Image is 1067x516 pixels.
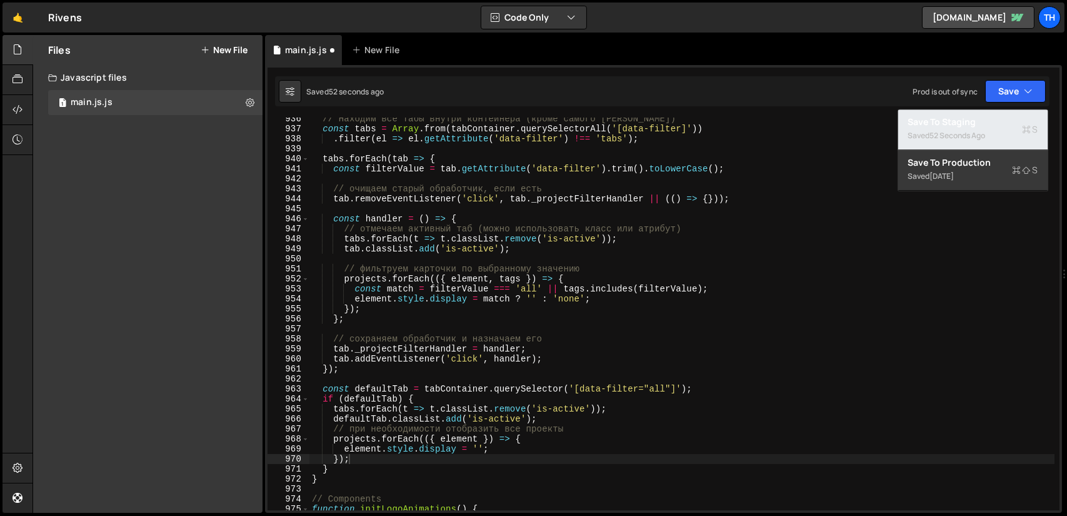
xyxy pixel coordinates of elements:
[930,130,986,141] div: 52 seconds ago
[268,224,309,234] div: 947
[201,45,248,55] button: New File
[306,86,384,97] div: Saved
[1013,164,1038,176] span: S
[481,6,586,29] button: Code Only
[268,454,309,464] div: 970
[268,374,309,384] div: 962
[268,474,309,484] div: 972
[268,424,309,434] div: 967
[1023,123,1038,136] span: S
[268,414,309,424] div: 966
[268,254,309,264] div: 950
[268,264,309,274] div: 951
[268,344,309,354] div: 959
[268,444,309,454] div: 969
[352,44,404,56] div: New File
[268,294,309,304] div: 954
[908,116,1038,128] div: Save to Staging
[898,109,1048,150] button: Save to StagingS Saved52 seconds ago
[268,304,309,314] div: 955
[268,184,309,194] div: 943
[268,204,309,214] div: 945
[268,274,309,284] div: 952
[59,99,66,109] span: 1
[48,10,82,25] div: Rivens
[268,114,309,124] div: 936
[268,144,309,154] div: 939
[268,434,309,444] div: 968
[268,354,309,364] div: 960
[268,234,309,244] div: 948
[33,65,263,90] div: Javascript files
[922,6,1034,29] a: [DOMAIN_NAME]
[268,324,309,334] div: 957
[48,43,71,57] h2: Files
[268,284,309,294] div: 953
[268,394,309,404] div: 964
[268,504,309,514] div: 975
[268,384,309,394] div: 963
[898,150,1048,191] button: Save to ProductionS Saved[DATE]
[268,484,309,494] div: 973
[268,194,309,204] div: 944
[285,44,327,56] div: main.js.js
[268,164,309,174] div: 941
[1038,6,1061,29] a: Th
[268,464,309,474] div: 971
[985,80,1046,103] button: Save
[268,174,309,184] div: 942
[913,86,978,97] div: Prod is out of sync
[268,404,309,414] div: 965
[329,86,384,97] div: 52 seconds ago
[908,169,1038,184] div: Saved
[48,90,263,115] div: 17273/47859.js
[268,494,309,504] div: 974
[268,364,309,374] div: 961
[268,314,309,324] div: 956
[268,154,309,164] div: 940
[71,97,113,108] div: main.js.js
[268,214,309,224] div: 946
[268,244,309,254] div: 949
[930,171,954,181] div: [DATE]
[268,134,309,144] div: 938
[268,124,309,134] div: 937
[3,3,33,33] a: 🤙
[908,128,1038,143] div: Saved
[908,156,1038,169] div: Save to Production
[268,334,309,344] div: 958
